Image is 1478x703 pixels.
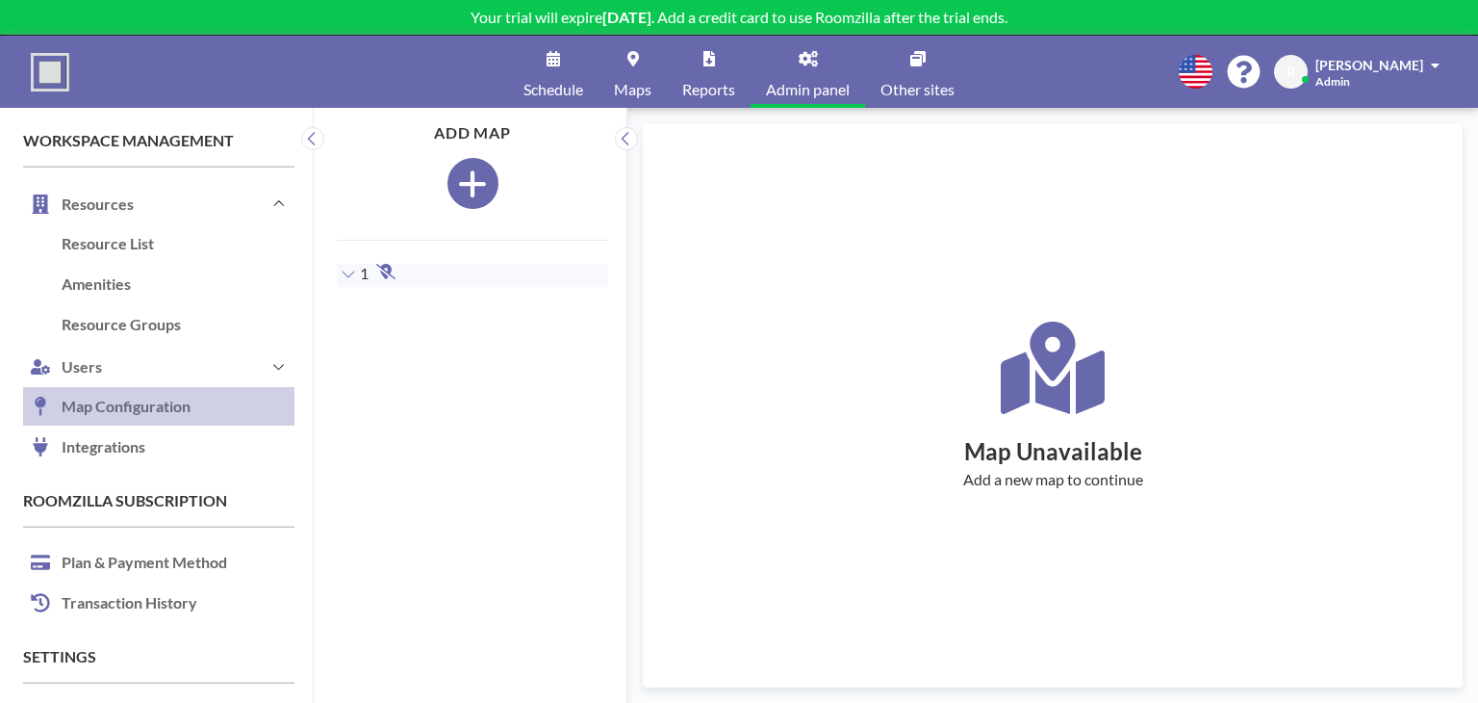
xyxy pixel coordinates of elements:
h4: Resource List [23,224,164,263]
h4: Users [62,357,102,376]
a: Schedule [508,36,599,108]
span: B [1287,64,1295,81]
span: Other sites [880,82,955,97]
span: Schedule [523,82,583,97]
h4: Workspace Management [23,131,294,150]
h4: Roomzilla Subscription [23,491,294,510]
span: Reports [682,82,735,97]
span: [PERSON_NAME] [1315,57,1423,73]
span: Admin [1315,74,1350,89]
h4: Settings [23,647,294,666]
h4: Resource Groups [23,305,191,344]
a: Resource List [23,224,294,265]
a: Transaction History [23,584,294,624]
a: Integrations [23,428,294,468]
img: organization-logo [31,53,69,91]
h4: Plan & Payment Method [23,543,237,582]
b: [DATE] [602,8,651,26]
h4: Resources [62,195,134,213]
a: Plan & Payment Method [23,543,294,584]
a: Maps [599,36,667,108]
span: Add a new map to continue [963,470,1143,488]
span: Maps [614,82,651,97]
a: Other sites [865,36,970,108]
a: Amenities [23,265,294,305]
h2: Map Unavailable [964,437,1142,466]
h4: Transaction History [23,584,207,622]
span: Admin panel [766,82,850,97]
a: Resource Groups [23,305,294,346]
h4: Amenities [23,265,140,303]
a: Admin panel [751,36,865,108]
a: Reports [667,36,751,108]
h4: Integrations [23,428,155,466]
button: Resources [23,183,294,224]
h4: ADD MAP [337,123,608,143]
button: Users [23,346,294,387]
span: 1 [360,264,369,283]
a: Map Configuration [23,387,294,428]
